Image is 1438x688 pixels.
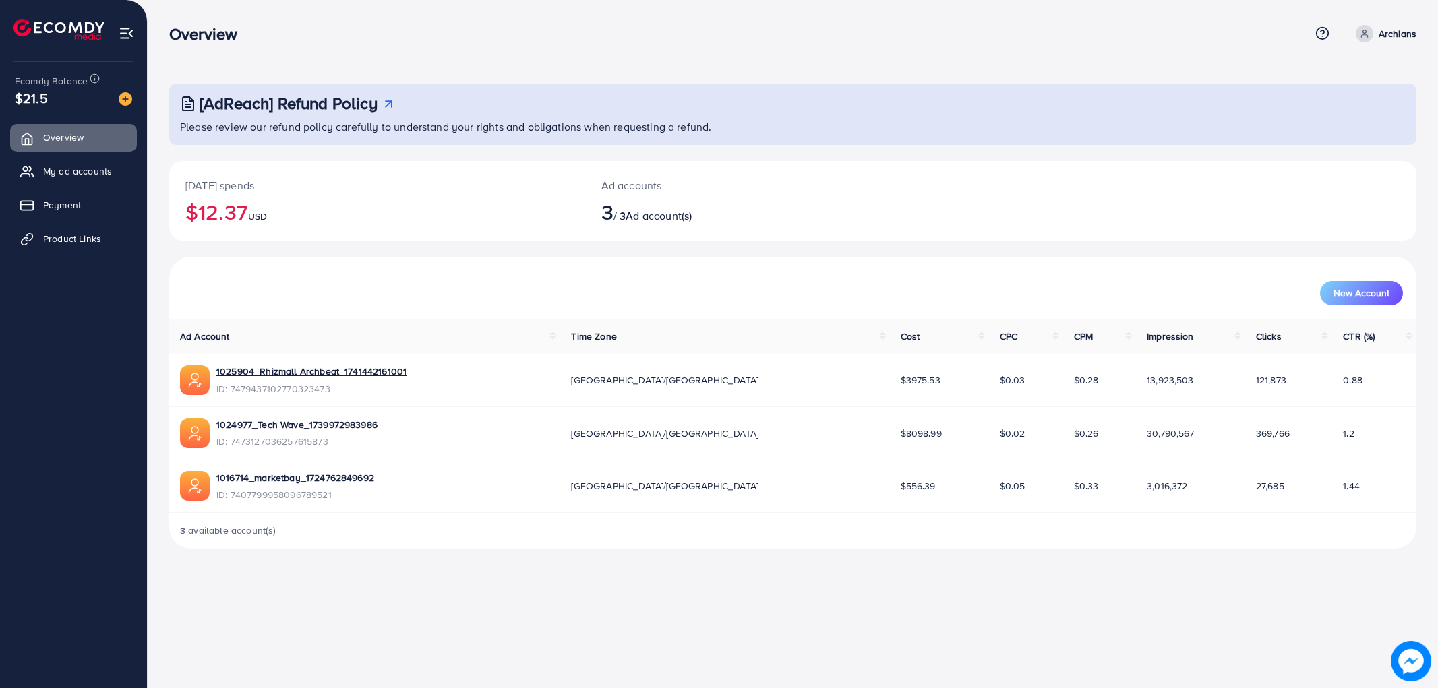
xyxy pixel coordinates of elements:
[1350,25,1416,42] a: Archians
[15,88,48,108] span: $21.5
[1074,427,1099,440] span: $0.26
[216,488,374,501] span: ID: 7407799958096789521
[119,92,132,106] img: image
[185,199,569,224] h2: $12.37
[180,418,210,448] img: ic-ads-acc.e4c84228.svg
[119,26,134,41] img: menu
[1074,373,1099,387] span: $0.28
[601,199,881,224] h2: / 3
[180,365,210,395] img: ic-ads-acc.e4c84228.svg
[43,131,84,144] span: Overview
[1000,479,1025,493] span: $0.05
[43,198,81,212] span: Payment
[901,479,936,493] span: $556.39
[626,208,692,223] span: Ad account(s)
[1256,330,1282,343] span: Clicks
[601,196,613,227] span: 3
[1334,288,1389,298] span: New Account
[180,524,276,537] span: 3 available account(s)
[1147,479,1187,493] span: 3,016,372
[180,330,230,343] span: Ad Account
[43,164,112,178] span: My ad accounts
[10,225,137,252] a: Product Links
[1074,330,1093,343] span: CPM
[1147,373,1194,387] span: 13,923,503
[216,471,374,484] a: 1016714_marketbay_1724762849692
[10,158,137,185] a: My ad accounts
[1147,427,1195,440] span: 30,790,567
[1343,427,1354,440] span: 1.2
[901,373,940,387] span: $3975.53
[169,24,248,44] h3: Overview
[180,119,1408,135] p: Please review our refund policy carefully to understand your rights and obligations when requesti...
[1343,373,1362,387] span: 0.88
[216,435,378,448] span: ID: 7473127036257615873
[901,330,920,343] span: Cost
[571,479,758,493] span: [GEOGRAPHIC_DATA]/[GEOGRAPHIC_DATA]
[216,365,407,378] a: 1025904_Rhizmall Archbeat_1741442161001
[1343,479,1360,493] span: 1.44
[10,124,137,151] a: Overview
[571,330,616,343] span: Time Zone
[13,19,104,40] img: logo
[1256,427,1290,440] span: 369,766
[571,373,758,387] span: [GEOGRAPHIC_DATA]/[GEOGRAPHIC_DATA]
[1000,373,1025,387] span: $0.03
[1320,281,1403,305] button: New Account
[571,427,758,440] span: [GEOGRAPHIC_DATA]/[GEOGRAPHIC_DATA]
[1256,373,1286,387] span: 121,873
[601,177,881,193] p: Ad accounts
[185,177,569,193] p: [DATE] spends
[43,232,101,245] span: Product Links
[1343,330,1375,343] span: CTR (%)
[15,74,88,88] span: Ecomdy Balance
[1000,427,1025,440] span: $0.02
[216,382,407,396] span: ID: 7479437102770323473
[180,471,210,501] img: ic-ads-acc.e4c84228.svg
[200,94,378,113] h3: [AdReach] Refund Policy
[10,191,137,218] a: Payment
[1147,330,1194,343] span: Impression
[216,418,378,431] a: 1024977_Tech Wave_1739972983986
[1391,641,1431,681] img: image
[1379,26,1416,42] p: Archians
[1074,479,1099,493] span: $0.33
[248,210,267,223] span: USD
[901,427,942,440] span: $8098.99
[1256,479,1284,493] span: 27,685
[1000,330,1017,343] span: CPC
